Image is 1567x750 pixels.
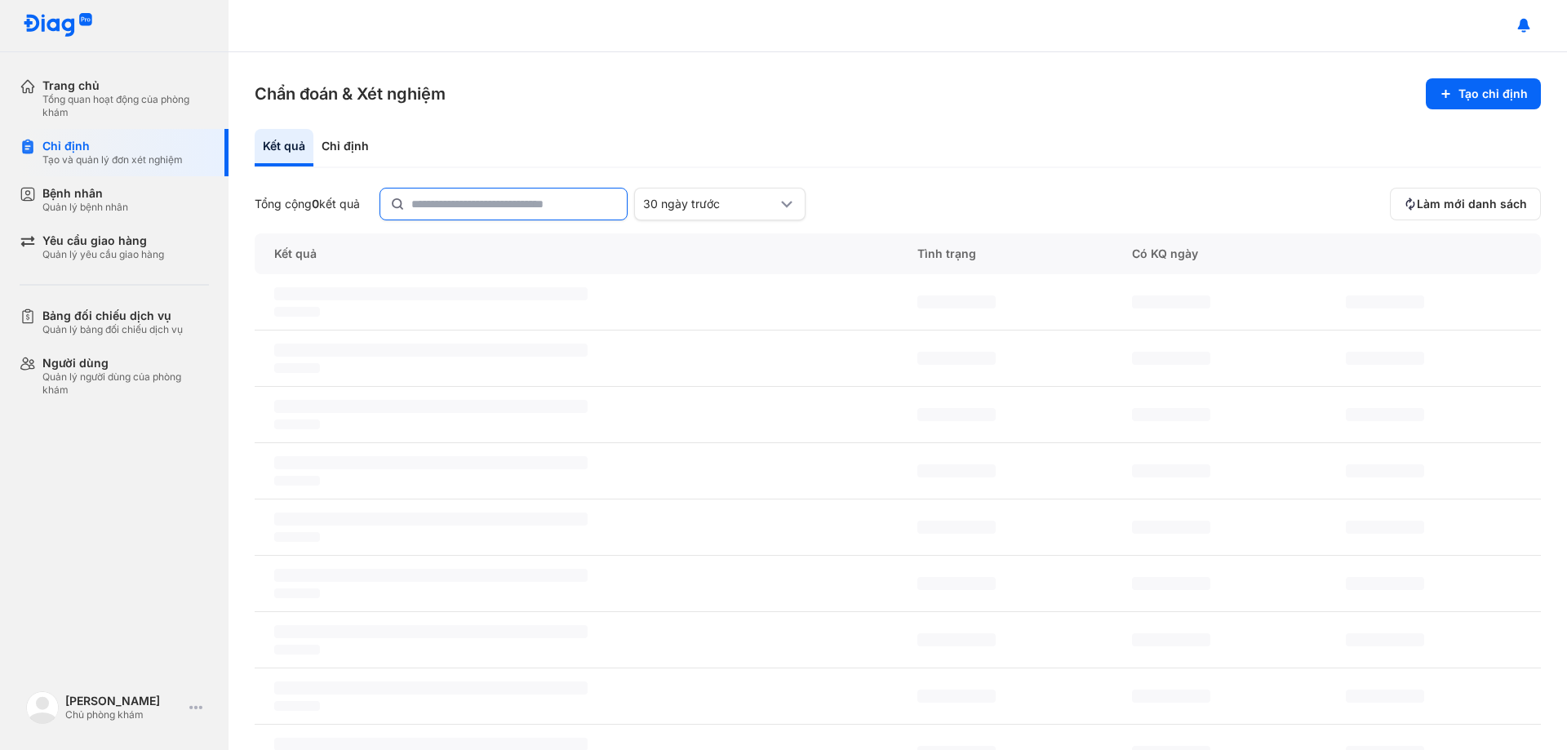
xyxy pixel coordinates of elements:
[255,82,446,105] h3: Chẩn đoán & Xét nghiệm
[255,233,898,274] div: Kết quả
[1112,233,1327,274] div: Có KQ ngày
[1346,408,1424,421] span: ‌
[42,308,183,323] div: Bảng đối chiếu dịch vụ
[917,521,996,534] span: ‌
[274,701,320,711] span: ‌
[274,645,320,655] span: ‌
[274,513,588,526] span: ‌
[42,139,183,153] div: Chỉ định
[643,197,777,211] div: 30 ngày trước
[1346,295,1424,308] span: ‌
[42,356,209,371] div: Người dùng
[274,307,320,317] span: ‌
[255,197,360,211] div: Tổng cộng kết quả
[274,287,588,300] span: ‌
[917,352,996,365] span: ‌
[1346,464,1424,477] span: ‌
[274,363,320,373] span: ‌
[1346,521,1424,534] span: ‌
[42,93,209,119] div: Tổng quan hoạt động của phòng khám
[42,323,183,336] div: Quản lý bảng đối chiếu dịch vụ
[274,681,588,695] span: ‌
[65,694,183,708] div: [PERSON_NAME]
[1417,197,1527,211] span: Làm mới danh sách
[1346,577,1424,590] span: ‌
[255,129,313,166] div: Kết quả
[274,569,588,582] span: ‌
[274,476,320,486] span: ‌
[42,153,183,166] div: Tạo và quản lý đơn xét nghiệm
[1390,188,1541,220] button: Làm mới danh sách
[1132,464,1210,477] span: ‌
[1346,352,1424,365] span: ‌
[917,408,996,421] span: ‌
[917,690,996,703] span: ‌
[313,129,377,166] div: Chỉ định
[1346,633,1424,646] span: ‌
[917,464,996,477] span: ‌
[917,577,996,590] span: ‌
[1132,633,1210,646] span: ‌
[42,201,128,214] div: Quản lý bệnh nhân
[42,233,164,248] div: Yêu cầu giao hàng
[274,344,588,357] span: ‌
[42,371,209,397] div: Quản lý người dùng của phòng khám
[1132,690,1210,703] span: ‌
[23,13,93,38] img: logo
[274,588,320,598] span: ‌
[1426,78,1541,109] button: Tạo chỉ định
[274,456,588,469] span: ‌
[274,419,320,429] span: ‌
[42,186,128,201] div: Bệnh nhân
[42,78,209,93] div: Trang chủ
[917,633,996,646] span: ‌
[1132,577,1210,590] span: ‌
[274,625,588,638] span: ‌
[274,400,588,413] span: ‌
[26,691,59,724] img: logo
[42,248,164,261] div: Quản lý yêu cầu giao hàng
[312,197,319,211] span: 0
[1132,408,1210,421] span: ‌
[1346,690,1424,703] span: ‌
[898,233,1112,274] div: Tình trạng
[1132,295,1210,308] span: ‌
[274,532,320,542] span: ‌
[917,295,996,308] span: ‌
[1132,352,1210,365] span: ‌
[65,708,183,721] div: Chủ phòng khám
[1132,521,1210,534] span: ‌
